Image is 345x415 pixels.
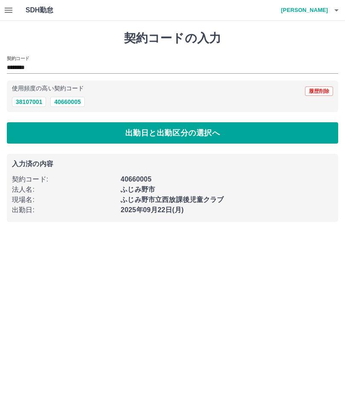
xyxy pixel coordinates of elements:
[12,97,46,107] button: 38107001
[7,31,338,46] h1: 契約コードの入力
[121,186,155,193] b: ふじみ野市
[121,176,151,183] b: 40660005
[12,161,333,167] p: 入力済の内容
[50,97,84,107] button: 40660005
[12,205,115,215] p: 出勤日 :
[12,195,115,205] p: 現場名 :
[12,184,115,195] p: 法人名 :
[7,122,338,144] button: 出勤日と出勤区分の選択へ
[12,174,115,184] p: 契約コード :
[305,86,333,96] button: 履歴削除
[12,86,84,92] p: 使用頻度の高い契約コード
[121,196,224,203] b: ふじみ野市立西放課後児童クラブ
[121,206,184,213] b: 2025年09月22日(月)
[7,55,29,62] h2: 契約コード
